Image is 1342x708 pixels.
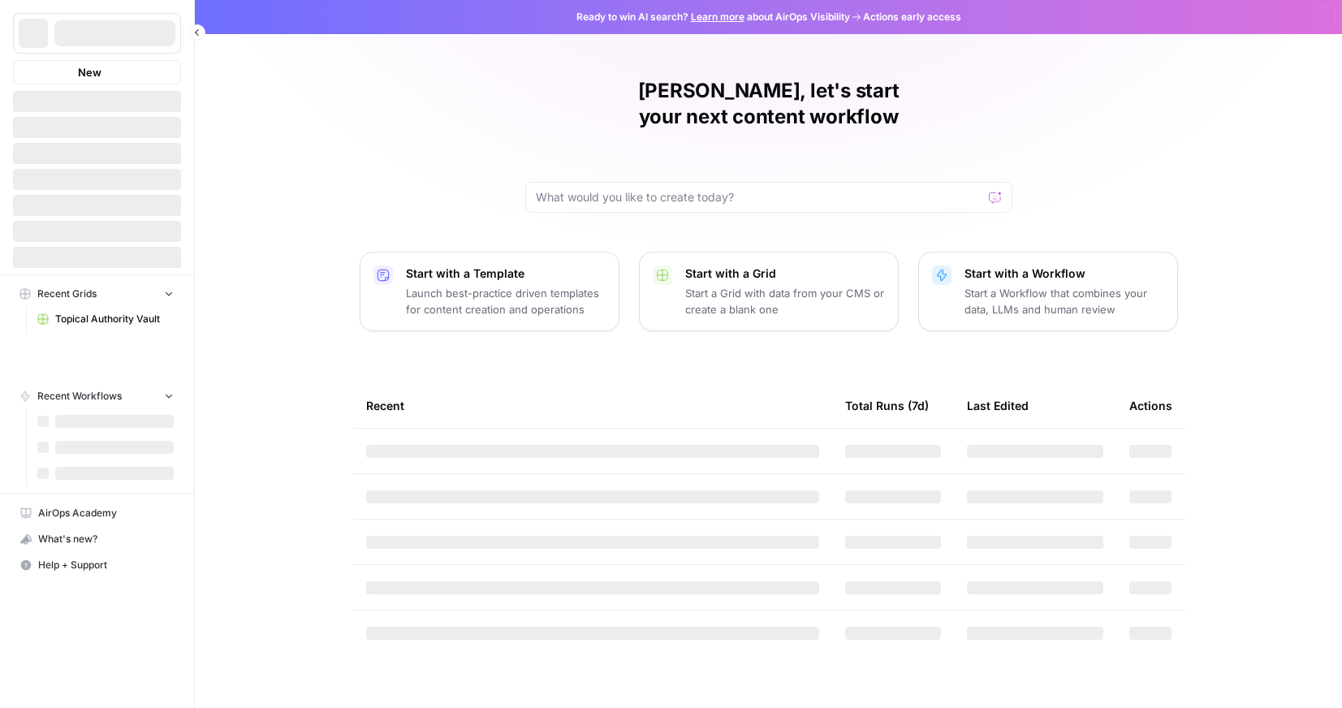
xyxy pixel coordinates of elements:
[13,384,181,408] button: Recent Workflows
[78,64,101,80] span: New
[845,383,929,428] div: Total Runs (7d)
[685,285,885,317] p: Start a Grid with data from your CMS or create a blank one
[55,312,174,326] span: Topical Authority Vault
[691,11,744,23] a: Learn more
[37,389,122,404] span: Recent Workflows
[964,265,1164,282] p: Start with a Workflow
[639,252,899,331] button: Start with a GridStart a Grid with data from your CMS or create a blank one
[406,265,606,282] p: Start with a Template
[685,265,885,282] p: Start with a Grid
[406,285,606,317] p: Launch best-practice driven templates for content creation and operations
[366,383,819,428] div: Recent
[13,500,181,526] a: AirOps Academy
[1129,383,1172,428] div: Actions
[967,383,1029,428] div: Last Edited
[576,10,850,24] span: Ready to win AI search? about AirOps Visibility
[13,552,181,578] button: Help + Support
[14,527,180,551] div: What's new?
[525,78,1012,130] h1: [PERSON_NAME], let's start your next content workflow
[38,506,174,520] span: AirOps Academy
[863,10,961,24] span: Actions early access
[13,282,181,306] button: Recent Grids
[536,189,982,205] input: What would you like to create today?
[30,306,181,332] a: Topical Authority Vault
[964,285,1164,317] p: Start a Workflow that combines your data, LLMs and human review
[13,60,181,84] button: New
[38,558,174,572] span: Help + Support
[360,252,619,331] button: Start with a TemplateLaunch best-practice driven templates for content creation and operations
[13,526,181,552] button: What's new?
[37,287,97,301] span: Recent Grids
[918,252,1178,331] button: Start with a WorkflowStart a Workflow that combines your data, LLMs and human review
